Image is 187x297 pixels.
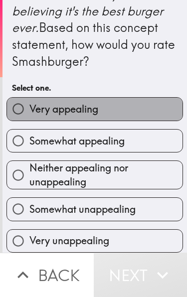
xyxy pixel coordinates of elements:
span: Very appealing [29,102,98,116]
span: Very unappealing [29,234,109,248]
button: Very appealing [7,98,183,120]
button: Somewhat appealing [7,130,183,152]
h6: Select one. [12,82,178,93]
button: Somewhat unappealing [7,198,183,220]
span: Neither appealing nor unappealing [29,161,183,189]
span: Somewhat appealing [29,134,125,148]
span: Somewhat unappealing [29,202,136,216]
button: Very unappealing [7,230,183,252]
button: Neither appealing nor unappealing [7,161,183,189]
